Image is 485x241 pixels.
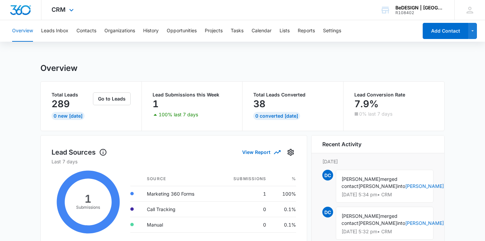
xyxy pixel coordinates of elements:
[141,172,216,186] th: Source
[52,98,70,109] p: 289
[298,20,315,42] button: Reports
[167,20,197,42] button: Opportunities
[253,92,332,97] p: Total Leads Converted
[41,20,68,42] button: Leads Inbox
[104,20,135,42] button: Organizations
[141,217,216,232] td: Manual
[358,183,397,189] span: [PERSON_NAME]
[231,20,244,42] button: Tasks
[271,172,296,186] th: %
[216,217,271,232] td: 0
[280,20,290,42] button: Lists
[323,20,341,42] button: Settings
[322,170,333,180] span: DC
[76,20,96,42] button: Contacts
[143,20,159,42] button: History
[342,229,428,234] p: [DATE] 5:32 pm • CRM
[395,10,445,15] div: account id
[342,176,380,182] span: [PERSON_NAME]
[322,140,361,148] h6: Recent Activity
[40,63,77,73] h1: Overview
[405,183,444,189] a: [PERSON_NAME]
[354,98,379,109] p: 7.9%
[153,98,159,109] p: 1
[359,112,392,116] p: 0% last 7 days
[216,186,271,201] td: 1
[141,186,216,201] td: Marketing 360 Forms
[93,92,131,105] button: Go to Leads
[253,98,265,109] p: 38
[252,20,271,42] button: Calendar
[358,220,397,226] span: [PERSON_NAME]
[395,5,445,10] div: account name
[242,146,280,158] button: View Report
[12,20,33,42] button: Overview
[397,183,405,189] span: into
[322,158,433,165] p: [DATE]
[205,20,223,42] button: Projects
[354,92,434,97] p: Lead Conversion Rate
[397,220,405,226] span: into
[216,201,271,217] td: 0
[271,201,296,217] td: 0.1%
[285,147,296,158] button: Settings
[93,96,131,102] a: Go to Leads
[342,192,428,197] p: [DATE] 5:34 pm • CRM
[423,23,468,39] button: Add Contact
[342,213,380,219] span: [PERSON_NAME]
[153,92,232,97] p: Lead Submissions this Week
[271,186,296,201] td: 100%
[52,6,66,13] span: CRM
[405,220,444,226] a: [PERSON_NAME]
[52,147,107,157] h1: Lead Sources
[271,217,296,232] td: 0.1%
[216,172,271,186] th: Submissions
[52,158,296,165] p: Last 7 days
[253,112,300,120] div: 0 Converted [DATE]
[52,92,92,97] p: Total Leads
[322,207,333,217] span: DC
[52,112,85,120] div: 0 New [DATE]
[141,201,216,217] td: Call Tracking
[159,112,198,117] p: 100% last 7 days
